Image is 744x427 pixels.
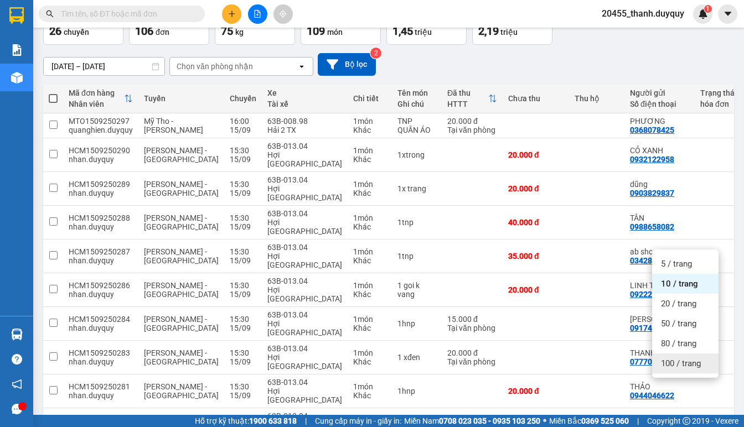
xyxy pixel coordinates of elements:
[267,218,342,236] div: Hợi [GEOGRAPHIC_DATA]
[723,9,733,19] span: caret-down
[267,150,342,168] div: Hợi [GEOGRAPHIC_DATA]
[69,88,124,97] div: Mã đơn hàng
[11,44,23,56] img: solution-icon
[353,357,386,366] div: Khác
[447,324,497,332] div: Tại văn phòng
[44,58,164,75] input: Select a date range.
[248,4,267,24] button: file-add
[353,180,386,189] div: 1 món
[230,117,256,126] div: 16:00
[230,382,256,391] div: 15:30
[630,348,689,357] div: THANH
[267,252,342,269] div: Hợi [GEOGRAPHIC_DATA]
[144,315,219,332] span: [PERSON_NAME] - [GEOGRAPHIC_DATA]
[593,7,693,20] span: 20455_thanh.duyquy
[447,348,497,357] div: 20.000 đ
[69,146,133,155] div: HCM1509250290
[144,213,219,231] span: [PERSON_NAME] - [GEOGRAPHIC_DATA]
[230,247,256,256] div: 15:30
[447,117,497,126] div: 20.000 đ
[508,218,564,227] div: 40.000 đ
[700,100,737,108] div: hóa đơn
[353,391,386,400] div: Khác
[630,222,674,231] div: 0988658082
[267,126,342,134] div: Hải 2 TX
[397,150,436,159] div: 1xtrong
[353,189,386,197] div: Khác
[230,290,256,299] div: 15/09
[63,84,138,113] th: Toggle SortBy
[508,252,564,261] div: 35.000 đ
[249,416,297,425] strong: 1900 633 818
[397,387,436,395] div: 1hnp
[144,117,203,134] span: Mỹ Tho - [PERSON_NAME]
[144,382,219,400] span: [PERSON_NAME] - [GEOGRAPHIC_DATA]
[267,277,342,285] div: 63B-013.04
[353,94,386,103] div: Chi tiết
[12,404,22,414] span: message
[9,7,24,24] img: logo-vxr
[69,126,133,134] div: quanghien.duyquy
[230,324,256,332] div: 15/09
[397,252,436,261] div: 1tnp
[508,94,564,103] div: Chưa thu
[353,247,386,256] div: 1 món
[222,4,241,24] button: plus
[69,324,133,332] div: nhan.duyquy
[630,290,674,299] div: 0922222203
[661,278,698,289] span: 10 / trang
[397,218,436,227] div: 1tnp
[69,247,133,256] div: HCM1509250287
[230,189,256,197] div: 15/09
[630,247,689,256] div: ab shop
[630,213,689,222] div: TÂN
[69,382,133,391] div: HCM1509250281
[69,155,133,164] div: nhan.duyquy
[500,28,518,37] span: triệu
[49,24,61,38] span: 26
[397,88,436,97] div: Tên món
[135,24,153,38] span: 106
[318,53,376,76] button: Bộ lọc
[267,310,342,319] div: 63B-013.04
[46,10,54,18] span: search
[442,84,503,113] th: Toggle SortBy
[630,100,689,108] div: Số điện thoại
[392,24,413,38] span: 1,45
[267,387,342,404] div: Hợi [GEOGRAPHIC_DATA]
[508,387,564,395] div: 20.000 đ
[630,189,674,197] div: 0903829837
[267,285,342,303] div: Hợi [GEOGRAPHIC_DATA]
[353,290,386,299] div: Khác
[267,209,342,218] div: 63B-013.04
[230,94,256,103] div: Chuyến
[267,88,342,97] div: Xe
[353,155,386,164] div: Khác
[230,348,256,357] div: 15:30
[144,247,219,265] span: [PERSON_NAME] - [GEOGRAPHIC_DATA]
[69,315,133,324] div: HCM1509250284
[230,146,256,155] div: 15:30
[447,88,488,97] div: Đã thu
[230,315,256,324] div: 15:30
[630,281,689,290] div: LINH TÁO
[69,213,133,222] div: HCM1509250288
[230,222,256,231] div: 15/09
[69,222,133,231] div: nhan.duyquy
[353,146,386,155] div: 1 món
[273,4,293,24] button: aim
[630,357,674,366] div: 0777030673
[69,100,124,108] div: Nhân viên
[447,357,497,366] div: Tại văn phòng
[230,357,256,366] div: 15/09
[230,213,256,222] div: 15:30
[230,126,256,134] div: 15/09
[706,5,710,13] span: 1
[230,256,256,265] div: 15/09
[267,117,342,126] div: 63B-008.98
[630,315,689,324] div: KIM CHI
[508,184,564,193] div: 20.000 đ
[683,417,690,425] span: copyright
[478,24,499,38] span: 2,19
[69,180,133,189] div: HCM1509250289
